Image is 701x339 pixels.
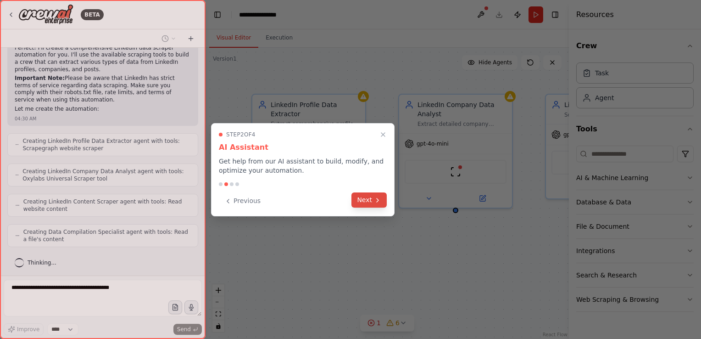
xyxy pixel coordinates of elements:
button: Previous [219,193,266,209]
button: Hide left sidebar [211,8,224,21]
h3: AI Assistant [219,142,387,153]
p: Get help from our AI assistant to build, modify, and optimize your automation. [219,157,387,175]
button: Next [351,192,387,208]
span: Step 2 of 4 [226,131,256,138]
button: Close walkthrough [378,129,389,140]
